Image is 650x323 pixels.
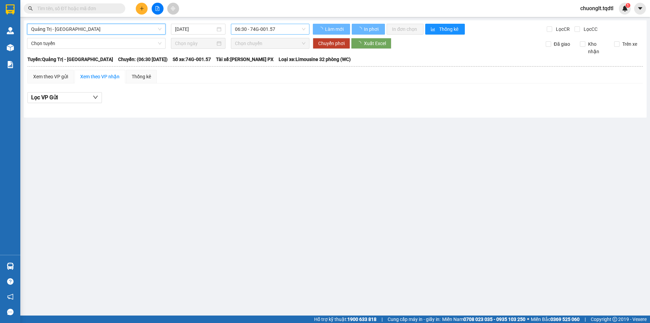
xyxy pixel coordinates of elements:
[612,317,617,322] span: copyright
[28,6,33,11] span: search
[575,4,619,13] span: chuonglt.tqdtl
[175,25,215,33] input: 12/08/2025
[235,24,305,34] span: 06:30 - 74G-001.57
[7,309,14,315] span: message
[531,316,580,323] span: Miền Bắc
[627,3,629,8] span: 1
[425,24,465,35] button: bar-chartThống kê
[235,38,305,48] span: Chọn chuyến
[387,24,424,35] button: In đơn chọn
[313,24,350,35] button: Làm mới
[7,294,14,300] span: notification
[431,27,436,32] span: bar-chart
[527,318,529,321] span: ⚪️
[31,24,161,34] span: Quảng Trị - Sài Gòn
[7,61,14,68] img: solution-icon
[382,316,383,323] span: |
[279,56,351,63] span: Loại xe: Limousine 32 phòng (WC)
[637,5,643,12] span: caret-down
[173,56,211,63] span: Số xe: 74G-001.57
[152,3,164,15] button: file-add
[33,73,68,80] div: Xem theo VP gửi
[136,3,148,15] button: plus
[585,40,609,55] span: Kho nhận
[388,316,440,323] span: Cung cấp máy in - giấy in:
[167,3,179,15] button: aim
[132,73,151,80] div: Thống kê
[634,3,646,15] button: caret-down
[314,316,376,323] span: Hỗ trợ kỹ thuật:
[6,4,15,15] img: logo-vxr
[550,317,580,322] strong: 0369 525 060
[80,73,120,80] div: Xem theo VP nhận
[351,38,391,49] button: Xuất Excel
[7,44,14,51] img: warehouse-icon
[31,93,58,102] span: Lọc VP Gửi
[357,27,363,32] span: loading
[620,40,640,48] span: Trên xe
[313,38,350,49] button: Chuyển phơi
[463,317,525,322] strong: 0708 023 035 - 0935 103 250
[171,6,175,11] span: aim
[439,25,459,33] span: Thống kê
[139,6,144,11] span: plus
[325,25,345,33] span: Làm mới
[93,95,98,100] span: down
[442,316,525,323] span: Miền Nam
[155,6,160,11] span: file-add
[347,317,376,322] strong: 1900 633 818
[216,56,274,63] span: Tài xế: [PERSON_NAME] PX
[175,40,215,47] input: Chọn ngày
[581,25,599,33] span: Lọc CC
[551,40,573,48] span: Đã giao
[37,5,117,12] input: Tìm tên, số ĐT hoặc mã đơn
[352,24,385,35] button: In phơi
[27,57,113,62] b: Tuyến: Quảng Trị - [GEOGRAPHIC_DATA]
[31,38,161,48] span: Chọn tuyến
[585,316,586,323] span: |
[364,25,380,33] span: In phơi
[118,56,168,63] span: Chuyến: (06:30 [DATE])
[27,92,102,103] button: Lọc VP Gửi
[626,3,630,8] sup: 1
[7,263,14,270] img: warehouse-icon
[7,278,14,285] span: question-circle
[7,27,14,34] img: warehouse-icon
[318,27,324,32] span: loading
[553,25,571,33] span: Lọc CR
[622,5,628,12] img: icon-new-feature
